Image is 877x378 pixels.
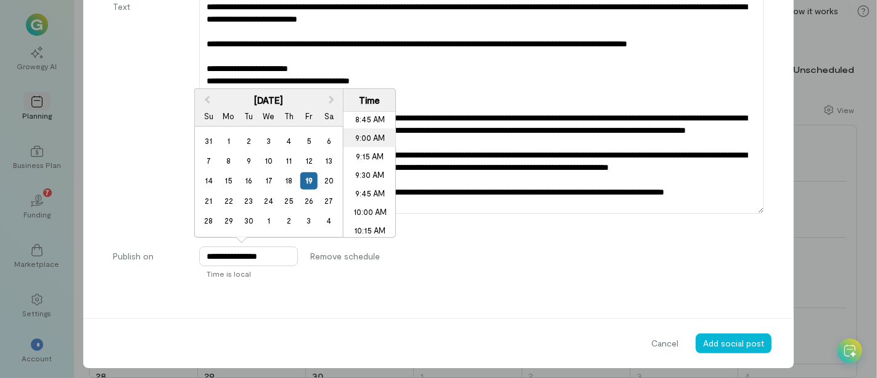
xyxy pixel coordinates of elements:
li: 9:00 AM [344,128,396,147]
div: Choose Friday, September 12th, 2025 [300,153,317,169]
div: Choose Monday, September 1st, 2025 [220,132,237,149]
label: Publish on [113,250,187,262]
div: [DATE] [195,94,343,106]
div: Choose Wednesday, September 10th, 2025 [260,153,277,169]
div: Choose Friday, September 5th, 2025 [300,132,317,149]
li: 9:45 AM [344,184,396,203]
button: Add social post [696,334,772,353]
span: Cancel [651,337,678,350]
div: Time [347,94,392,106]
div: Choose Tuesday, September 23rd, 2025 [241,193,257,209]
button: Next Month [323,90,343,110]
div: Choose Thursday, September 4th, 2025 [281,132,297,149]
div: Sa [321,108,337,125]
div: Choose Sunday, September 14th, 2025 [200,172,217,189]
div: Choose Sunday, September 21st, 2025 [200,193,217,209]
div: Choose Friday, October 3rd, 2025 [300,212,317,229]
div: Choose Wednesday, September 3rd, 2025 [260,132,277,149]
span: Add social post [703,338,764,348]
label: Text [113,1,187,237]
div: Choose Sunday, September 28th, 2025 [200,212,217,229]
div: We [260,108,277,125]
div: Choose Tuesday, September 30th, 2025 [241,212,257,229]
div: Choose Sunday, September 7th, 2025 [200,153,217,169]
div: month 2025-09 [199,131,339,231]
div: Choose Monday, September 8th, 2025 [220,153,237,169]
div: Choose Friday, September 19th, 2025 [300,172,317,189]
div: Choose Saturday, September 6th, 2025 [321,132,337,149]
div: Tu [241,108,257,125]
div: Choose Sunday, August 31st, 2025 [200,132,217,149]
div: Choose Tuesday, September 9th, 2025 [241,153,257,169]
div: Su [200,108,217,125]
li: 10:15 AM [344,221,396,240]
li: 10:00 AM [344,203,396,221]
span: Remove schedule [310,250,380,262]
li: 8:45 AM [344,110,396,128]
div: Choose Friday, September 26th, 2025 [300,193,317,209]
button: Previous Month [196,90,216,110]
div: Choose Wednesday, September 24th, 2025 [260,193,277,209]
div: Choose Thursday, October 2nd, 2025 [281,212,297,229]
div: Th [281,108,297,125]
div: Choose Tuesday, September 2nd, 2025 [241,132,257,149]
div: Mo [220,108,237,125]
li: 9:30 AM [344,166,396,184]
div: Choose Saturday, September 13th, 2025 [321,153,337,169]
div: Choose Wednesday, September 17th, 2025 [260,172,277,189]
div: Choose Saturday, October 4th, 2025 [321,212,337,229]
div: Choose Wednesday, October 1st, 2025 [260,212,277,229]
span: Time is local [207,269,251,279]
div: Choose Saturday, September 27th, 2025 [321,193,337,209]
div: Choose Thursday, September 18th, 2025 [281,172,297,189]
div: Choose Saturday, September 20th, 2025 [321,172,337,189]
div: Choose Thursday, September 11th, 2025 [281,153,297,169]
li: 9:15 AM [344,147,396,166]
div: Choose Monday, September 29th, 2025 [220,212,237,229]
div: Fr [300,108,317,125]
div: Choose Thursday, September 25th, 2025 [281,193,297,209]
div: Choose Tuesday, September 16th, 2025 [241,172,257,189]
div: Choose Monday, September 15th, 2025 [220,172,237,189]
div: Choose Monday, September 22nd, 2025 [220,193,237,209]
